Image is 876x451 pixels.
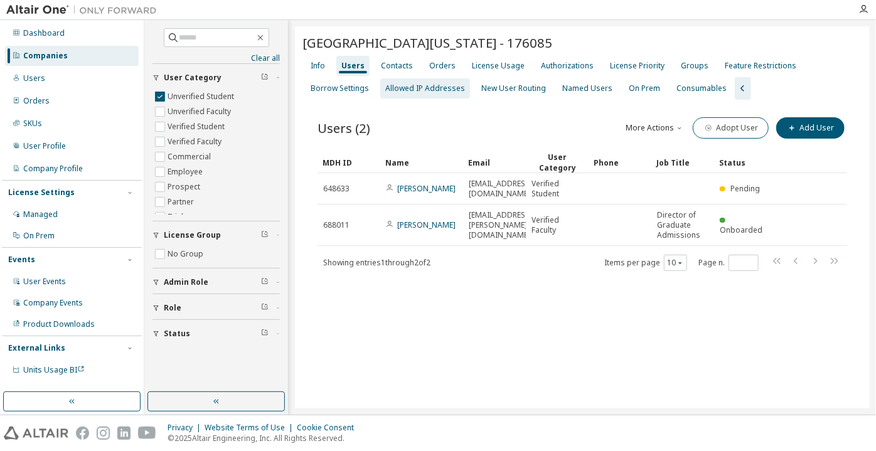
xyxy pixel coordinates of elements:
p: © 2025 Altair Engineering, Inc. All Rights Reserved. [168,433,361,443]
div: Cookie Consent [297,423,361,433]
span: Verified Student [531,179,583,199]
div: Companies [23,51,68,61]
div: SKUs [23,119,42,129]
label: Prospect [168,179,203,194]
div: Users [23,73,45,83]
div: Managed [23,210,58,220]
div: Contacts [381,61,413,71]
div: Events [8,255,35,265]
div: Groups [681,61,708,71]
span: [EMAIL_ADDRESS][DOMAIN_NAME] [469,179,532,199]
button: More Actions [625,117,685,139]
span: [GEOGRAPHIC_DATA][US_STATE] - 176085 [302,34,552,51]
button: Adopt User [693,117,769,139]
img: linkedin.svg [117,427,131,440]
div: New User Routing [481,83,546,93]
div: User Category [531,152,584,173]
span: Clear filter [261,303,269,313]
label: Verified Faculty [168,134,224,149]
span: Showing entries 1 through 2 of 2 [323,257,430,268]
div: License Usage [472,61,525,71]
a: [PERSON_NAME] [397,220,456,230]
label: Unverified Student [168,89,237,104]
div: Info [311,61,325,71]
a: [PERSON_NAME] [397,183,456,194]
div: Consumables [676,83,727,93]
span: 648633 [323,184,350,194]
span: Clear filter [261,277,269,287]
div: Authorizations [541,61,594,71]
img: altair_logo.svg [4,427,68,440]
span: Clear filter [261,230,269,240]
img: Altair One [6,4,163,16]
span: User Category [164,73,222,83]
div: Status [719,152,772,172]
label: No Group [168,247,206,262]
span: Users (2) [318,119,370,137]
div: Company Profile [23,164,83,174]
div: Privacy [168,423,205,433]
button: License Group [152,221,280,249]
div: Borrow Settings [311,83,369,93]
button: Add User [776,117,845,139]
div: Phone [594,152,646,172]
button: 10 [667,258,684,268]
span: Director of Graduate Admissions [657,210,708,240]
div: On Prem [629,83,660,93]
span: [EMAIL_ADDRESS][PERSON_NAME][DOMAIN_NAME] [469,210,532,240]
a: Clear all [152,53,280,63]
span: Verified Faculty [531,215,583,235]
span: Units Usage BI [23,364,85,375]
div: Allowed IP Addresses [385,83,465,93]
span: Role [164,303,181,313]
button: Role [152,294,280,322]
div: Job Title [656,152,709,172]
div: Website Terms of Use [205,423,297,433]
div: Product Downloads [23,319,95,329]
label: Commercial [168,149,213,164]
button: User Category [152,64,280,92]
div: User Profile [23,141,66,151]
div: Dashboard [23,28,65,38]
label: Employee [168,164,205,179]
div: User Events [23,277,66,287]
label: Trial [168,210,186,225]
div: Company Events [23,298,83,308]
label: Verified Student [168,119,227,134]
span: Onboarded [720,225,762,235]
span: Admin Role [164,277,208,287]
div: On Prem [23,231,55,241]
div: Feature Restrictions [725,61,796,71]
div: Email [468,152,521,172]
span: Status [164,329,190,339]
div: Name [385,152,458,172]
label: Unverified Faculty [168,104,233,119]
div: MDH ID [323,152,375,172]
button: Status [152,320,280,348]
img: instagram.svg [97,427,110,440]
div: Named Users [562,83,612,93]
span: Page n. [698,255,759,271]
span: 688011 [323,220,350,230]
span: License Group [164,230,221,240]
span: Items per page [604,255,687,271]
div: External Links [8,343,65,353]
img: facebook.svg [76,427,89,440]
span: Clear filter [261,329,269,339]
label: Partner [168,194,196,210]
div: Users [341,61,365,71]
button: Admin Role [152,268,280,296]
img: youtube.svg [138,427,156,440]
div: Orders [429,61,456,71]
div: License Priority [610,61,665,71]
div: License Settings [8,188,75,198]
div: Orders [23,96,50,106]
span: Clear filter [261,73,269,83]
span: Pending [730,183,760,194]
